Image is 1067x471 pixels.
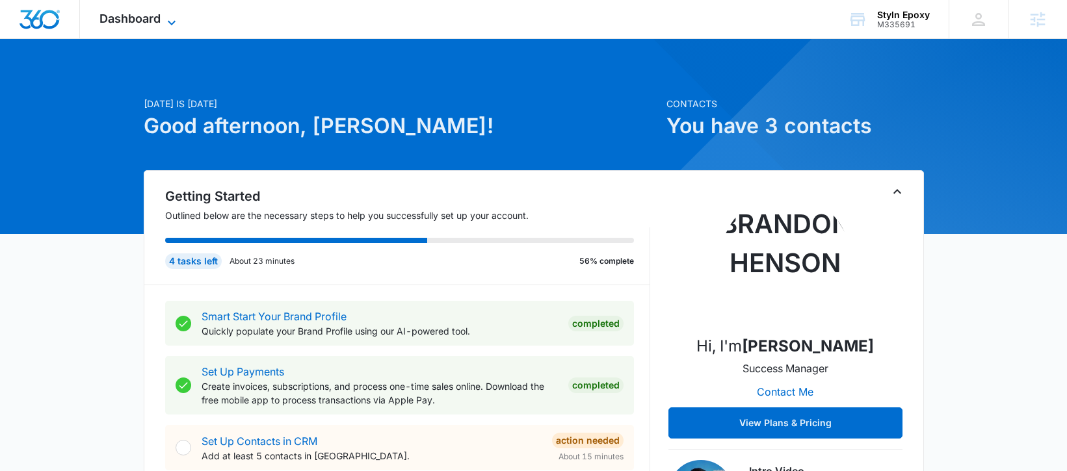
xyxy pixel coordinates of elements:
p: Quickly populate your Brand Profile using our AI-powered tool. [202,324,558,338]
img: website_grey.svg [21,34,31,44]
h1: Good afternoon, [PERSON_NAME]! [144,110,659,142]
p: Outlined below are the necessary steps to help you successfully set up your account. [165,209,650,222]
button: View Plans & Pricing [668,407,902,439]
p: 56% complete [579,255,634,267]
p: Success Manager [743,361,828,376]
h2: Getting Started [165,186,650,206]
div: Domain Overview [49,77,116,85]
p: About 23 minutes [230,255,295,267]
p: Create invoices, subscriptions, and process one-time sales online. Download the free mobile app t... [202,379,558,407]
p: Contacts [666,97,924,110]
img: Brandon Henson [720,194,850,324]
a: Set Up Payments [202,365,284,378]
div: Completed [568,377,624,393]
p: Hi, I'm [696,335,874,358]
div: Domain: [DOMAIN_NAME] [34,34,143,44]
button: Contact Me [744,376,826,407]
div: Completed [568,316,624,331]
a: Smart Start Your Brand Profile [202,310,347,323]
img: tab_domain_overview_orange.svg [35,75,46,86]
div: account name [877,10,930,20]
img: logo_orange.svg [21,21,31,31]
div: Keywords by Traffic [144,77,219,85]
span: Dashboard [99,12,161,25]
span: About 15 minutes [559,451,624,463]
div: 4 tasks left [165,253,222,269]
div: Action Needed [552,433,624,448]
button: Toggle Collapse [889,184,905,199]
p: Add at least 5 contacts in [GEOGRAPHIC_DATA]. [202,449,542,463]
h1: You have 3 contacts [666,110,924,142]
a: Set Up Contacts in CRM [202,435,317,448]
div: account id [877,20,930,29]
img: tab_keywords_by_traffic_grey.svg [129,75,140,86]
strong: [PERSON_NAME] [742,337,874,355]
p: [DATE] is [DATE] [144,97,659,110]
div: v 4.0.25 [36,21,64,31]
